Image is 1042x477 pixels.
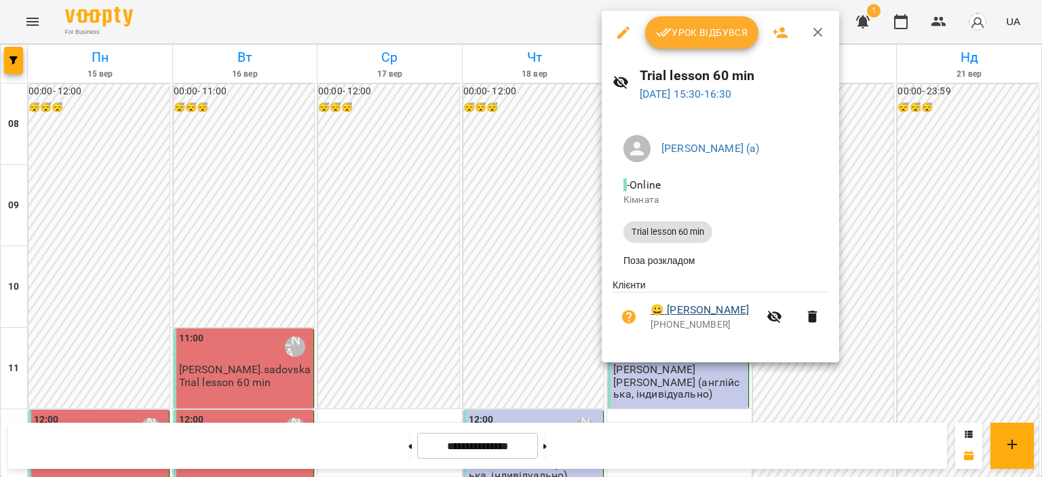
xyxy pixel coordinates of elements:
[651,318,758,332] p: [PHONE_NUMBER]
[661,142,760,155] a: [PERSON_NAME] (а)
[651,302,749,318] a: 😀 [PERSON_NAME]
[613,278,828,346] ul: Клієнти
[623,178,663,191] span: - Online
[656,24,748,41] span: Урок відбувся
[613,301,645,333] button: Візит ще не сплачено. Додати оплату?
[613,248,828,273] li: Поза розкладом
[640,65,829,86] h6: Trial lesson 60 min
[623,226,712,238] span: Trial lesson 60 min
[640,88,732,100] a: [DATE] 15:30-16:30
[645,16,759,49] button: Урок відбувся
[623,193,817,207] p: Кімната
